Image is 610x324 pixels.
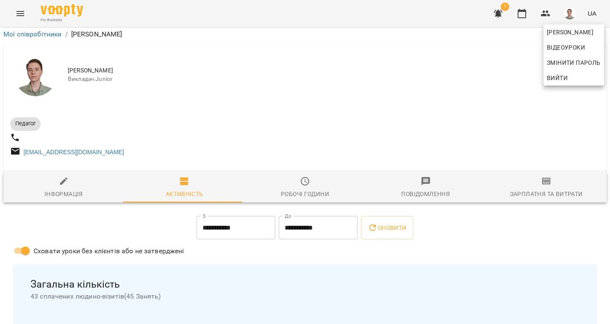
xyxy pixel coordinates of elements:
[547,58,601,68] span: Змінити пароль
[543,55,604,70] a: Змінити пароль
[547,73,568,83] span: Вийти
[547,42,585,53] span: Відеоуроки
[547,27,601,37] span: [PERSON_NAME]
[543,40,588,55] a: Відеоуроки
[543,70,604,86] button: Вийти
[543,25,604,40] a: [PERSON_NAME]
